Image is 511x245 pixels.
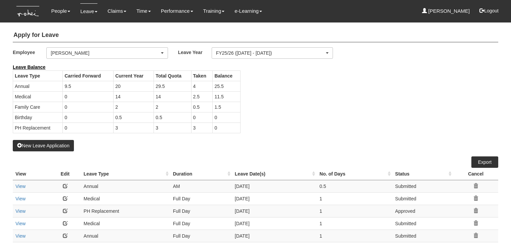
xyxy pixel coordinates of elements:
th: Leave Type [13,70,63,81]
td: 1 [317,192,392,205]
td: 20 [114,81,154,91]
td: Submitted [392,180,453,192]
td: 0 [63,112,114,122]
label: Leave Year [178,47,212,57]
td: 9.5 [63,81,114,91]
td: 3 [191,122,213,133]
td: 0.5 [154,112,191,122]
th: Current Year [114,70,154,81]
th: Duration : activate to sort column ascending [170,168,232,180]
td: 4 [191,81,213,91]
div: FY25/26 ([DATE] - [DATE]) [216,50,325,56]
th: No. of Days : activate to sort column ascending [317,168,392,180]
td: [DATE] [232,192,317,205]
td: Family Care [13,102,63,112]
td: 0.5 [191,102,213,112]
div: [PERSON_NAME] [51,50,160,56]
a: Training [203,3,225,19]
td: Full Day [170,205,232,217]
td: Annual [81,180,170,192]
a: [PERSON_NAME] [422,3,470,19]
a: Time [136,3,151,19]
td: 3 [154,122,191,133]
a: People [51,3,71,19]
td: 1 [317,217,392,230]
label: Employee [13,47,46,57]
a: Performance [161,3,193,19]
td: 0 [63,102,114,112]
td: 0 [213,112,240,122]
th: Leave Date(s) : activate to sort column ascending [232,168,317,180]
td: 29.5 [154,81,191,91]
td: PH Replacement [13,122,63,133]
td: 14 [114,91,154,102]
button: New Leave Application [13,140,74,151]
a: Export [471,156,498,168]
td: 3 [114,122,154,133]
td: Annual [13,81,63,91]
a: Leave [80,3,97,19]
td: Birthday [13,112,63,122]
td: Submitted [392,230,453,242]
button: [PERSON_NAME] [46,47,168,59]
th: Leave Type : activate to sort column ascending [81,168,170,180]
td: Annual [81,230,170,242]
td: [DATE] [232,230,317,242]
td: PH Replacement [81,205,170,217]
td: [DATE] [232,180,317,192]
td: 14 [154,91,191,102]
button: FY25/26 ([DATE] - [DATE]) [212,47,333,59]
td: 2 [154,102,191,112]
td: 0 [213,122,240,133]
td: Full Day [170,230,232,242]
th: Carried Forward [63,70,114,81]
td: Full Day [170,217,232,230]
a: View [15,221,26,226]
td: Approved [392,205,453,217]
td: 2 [114,102,154,112]
td: [DATE] [232,205,317,217]
a: View [15,233,26,239]
h4: Apply for Leave [13,29,498,42]
a: View [15,184,26,189]
td: [DATE] [232,217,317,230]
td: 2.5 [191,91,213,102]
a: Claims [108,3,126,19]
a: View [15,208,26,214]
a: e-Learning [235,3,262,19]
td: Submitted [392,217,453,230]
button: Logout [475,3,503,19]
td: Medical [81,217,170,230]
th: Taken [191,70,213,81]
td: 0 [191,112,213,122]
td: 11.5 [213,91,240,102]
td: 0 [63,122,114,133]
td: 25.5 [213,81,240,91]
td: Submitted [392,192,453,205]
b: Leave Balance [13,64,45,70]
td: Medical [81,192,170,205]
th: Cancel [453,168,498,180]
a: View [15,196,26,201]
td: Medical [13,91,63,102]
td: 1 [317,205,392,217]
th: Edit [49,168,81,180]
td: 0.5 [317,180,392,192]
th: Status : activate to sort column ascending [392,168,453,180]
td: 1.5 [213,102,240,112]
td: 0.5 [114,112,154,122]
td: AM [170,180,232,192]
td: 1 [317,230,392,242]
th: View [13,168,49,180]
td: 0 [63,91,114,102]
td: Full Day [170,192,232,205]
th: Balance [213,70,240,81]
th: Total Quota [154,70,191,81]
